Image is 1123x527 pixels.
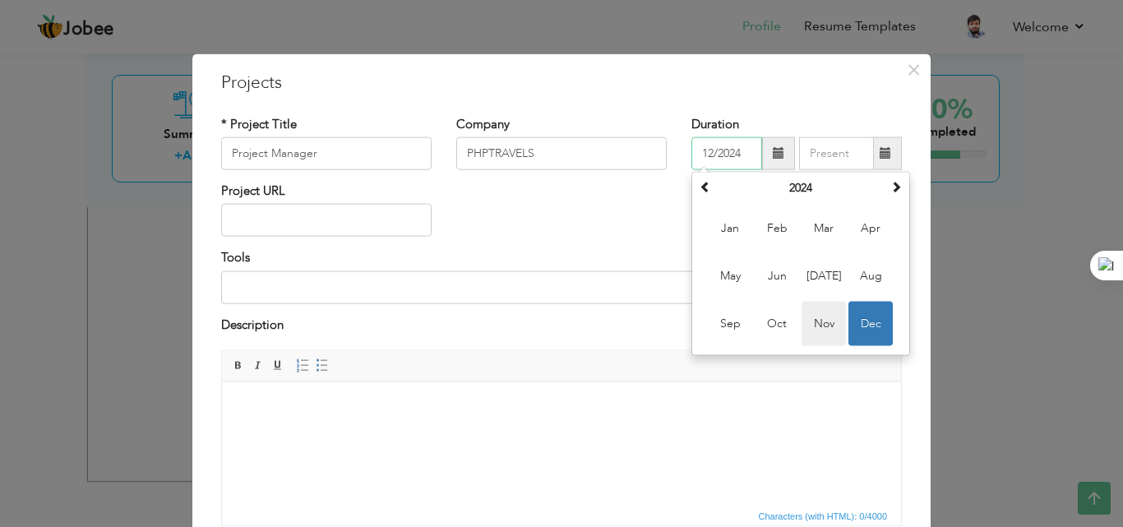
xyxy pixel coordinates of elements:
[755,302,799,346] span: Oct
[799,137,874,170] input: Present
[691,137,762,170] input: From
[802,302,846,346] span: Nov
[221,70,902,95] h3: Projects
[907,54,921,84] span: ×
[756,509,891,524] span: Characters (with HTML): 0/4000
[756,509,893,524] div: Statistics
[848,302,893,346] span: Dec
[221,249,250,266] label: Tools
[755,254,799,298] span: Jun
[222,382,901,506] iframe: Rich Text Editor, projectEditor
[900,56,927,82] button: Close
[848,206,893,251] span: Apr
[221,183,285,200] label: Project URL
[269,357,287,375] a: Underline
[221,316,284,333] label: Description
[848,254,893,298] span: Aug
[708,254,752,298] span: May
[755,206,799,251] span: Feb
[700,181,711,192] span: Previous Year
[313,357,331,375] a: Insert/Remove Bulleted List
[708,206,752,251] span: Jan
[708,302,752,346] span: Sep
[715,176,886,201] th: Select Year
[249,357,267,375] a: Italic
[802,206,846,251] span: Mar
[691,115,739,132] label: Duration
[229,357,247,375] a: Bold
[456,115,510,132] label: Company
[802,254,846,298] span: [DATE]
[221,115,297,132] label: * Project Title
[293,357,312,375] a: Insert/Remove Numbered List
[890,181,902,192] span: Next Year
